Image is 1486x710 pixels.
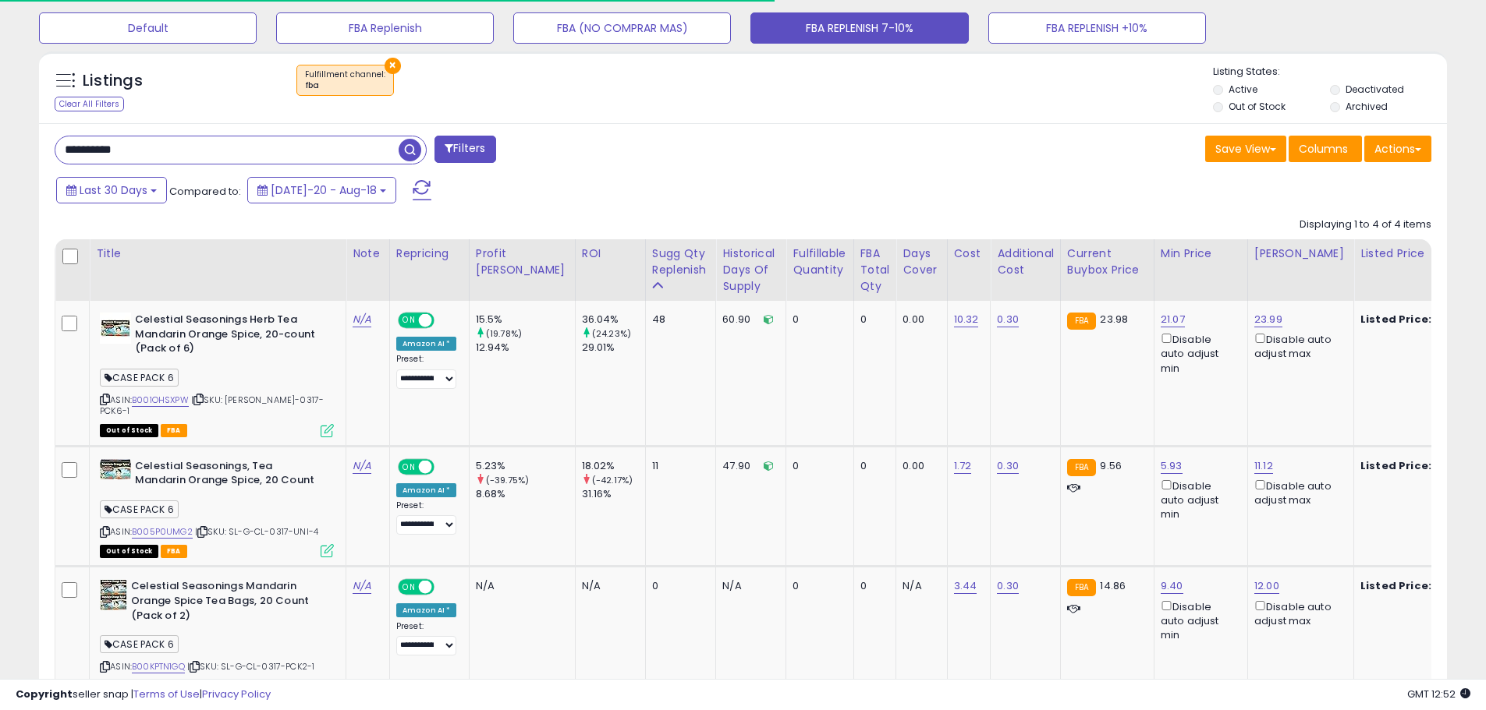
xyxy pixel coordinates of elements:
span: 2025-09-18 12:52 GMT [1407,687,1470,701]
div: Repricing [396,245,463,262]
label: Archived [1346,100,1388,113]
a: 11.12 [1254,458,1273,474]
div: Amazon AI * [396,337,457,351]
span: 9.56 [1100,458,1122,473]
small: (24.23%) [592,327,631,340]
img: 515-TXcKv+L._SL40_.jpg [100,459,131,479]
a: 23.99 [1254,312,1282,327]
h5: Listings [83,70,143,92]
a: 12.00 [1254,578,1279,594]
span: OFF [432,581,457,594]
button: Filters [434,136,495,163]
div: FBA Total Qty [860,245,890,295]
a: 0.30 [997,312,1019,327]
b: Celestial Seasonings Herb Tea Mandarin Orange Spice, 20-count (Pack of 6) [135,313,325,360]
div: 47.90 [722,459,774,473]
div: seller snap | | [16,687,271,702]
img: 61WVxclsRIL._SL40_.jpg [100,579,127,610]
div: Amazon AI * [396,603,457,617]
div: 48 [652,313,704,327]
div: ASIN: [100,459,334,556]
a: Terms of Use [133,687,200,701]
div: 12.94% [476,341,575,355]
a: B001OHSXPW [132,394,189,407]
a: 0.30 [997,458,1019,474]
span: ON [399,581,419,594]
div: Preset: [396,621,457,656]
button: Last 30 Days [56,177,167,203]
div: Disable auto adjust max [1254,598,1342,628]
div: 0 [860,579,885,593]
div: Preset: [396,354,457,389]
div: Cost [954,245,984,262]
small: FBA [1067,313,1096,330]
span: CASE PACK 6 [100,635,179,653]
div: ROI [582,245,639,262]
small: FBA [1067,459,1096,476]
div: Historical Days Of Supply [722,245,779,295]
div: 36.04% [582,313,645,327]
b: Listed Price: [1360,458,1431,473]
a: N/A [353,312,371,327]
th: Please note that this number is a calculation based on your required days of coverage and your ve... [645,239,716,301]
div: Disable auto adjust max [1254,330,1342,361]
div: Disable auto adjust min [1161,330,1236,376]
span: 14.86 [1100,578,1126,593]
b: Listed Price: [1360,578,1431,593]
a: 3.44 [954,578,977,594]
div: Amazon AI * [396,483,457,497]
div: 15.5% [476,313,575,327]
span: OFF [432,460,457,473]
span: CASE PACK 6 [100,500,179,518]
span: All listings that are currently out of stock and unavailable for purchase on Amazon [100,424,158,437]
a: 10.32 [954,312,979,327]
span: Fulfillment channel : [305,69,385,92]
div: 18.02% [582,459,645,473]
label: Active [1229,83,1257,96]
span: CASE PACK 6 [100,369,179,387]
span: ON [399,460,419,473]
span: | SKU: SL-G-CL-0317-PCK2-1 [187,660,314,673]
div: Disable auto adjust max [1254,477,1342,507]
div: Fulfillable Quantity [793,245,846,278]
div: Title [96,245,339,262]
div: 60.90 [722,313,774,327]
button: FBA Replenish [276,12,494,44]
b: Celestial Seasonings, Tea Mandarin Orange Spice, 20 Count [135,459,325,492]
a: Privacy Policy [202,687,271,701]
div: 0.00 [903,313,935,327]
span: Columns [1299,141,1348,157]
div: N/A [582,579,633,593]
button: FBA (NO COMPRAR MAS) [513,12,731,44]
span: All listings that are currently out of stock and unavailable for purchase on Amazon [100,545,158,558]
div: Additional Cost [997,245,1054,278]
div: Preset: [396,500,457,535]
div: 0 [793,579,841,593]
b: Listed Price: [1360,312,1431,327]
div: 29.01% [582,341,645,355]
strong: Copyright [16,687,73,701]
div: Sugg Qty Replenish [652,245,710,278]
span: FBA [161,545,187,558]
div: Days Cover [903,245,940,278]
div: 0 [860,313,885,327]
div: 5.23% [476,459,575,473]
div: ASIN: [100,579,334,691]
span: | SKU: [PERSON_NAME]-0317-PCK6-1 [100,394,324,417]
span: | SKU: SL-G-CL-0317-UNI-4 [195,525,318,538]
a: B00KPTN1GQ [132,660,185,673]
button: Actions [1364,136,1431,162]
b: Celestial Seasonings Mandarin Orange Spice Tea Bags, 20 Count (Pack of 2) [131,579,321,627]
div: ASIN: [100,313,334,436]
div: Disable auto adjust min [1161,477,1236,522]
p: Listing States: [1213,65,1447,79]
div: N/A [903,579,935,593]
small: (-42.17%) [592,474,633,486]
span: FBA [161,424,187,437]
div: Note [353,245,383,262]
div: 0 [793,459,841,473]
button: [DATE]-20 - Aug-18 [247,177,396,203]
span: 23.98 [1100,312,1128,327]
div: Disable auto adjust min [1161,598,1236,643]
div: Current Buybox Price [1067,245,1147,278]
